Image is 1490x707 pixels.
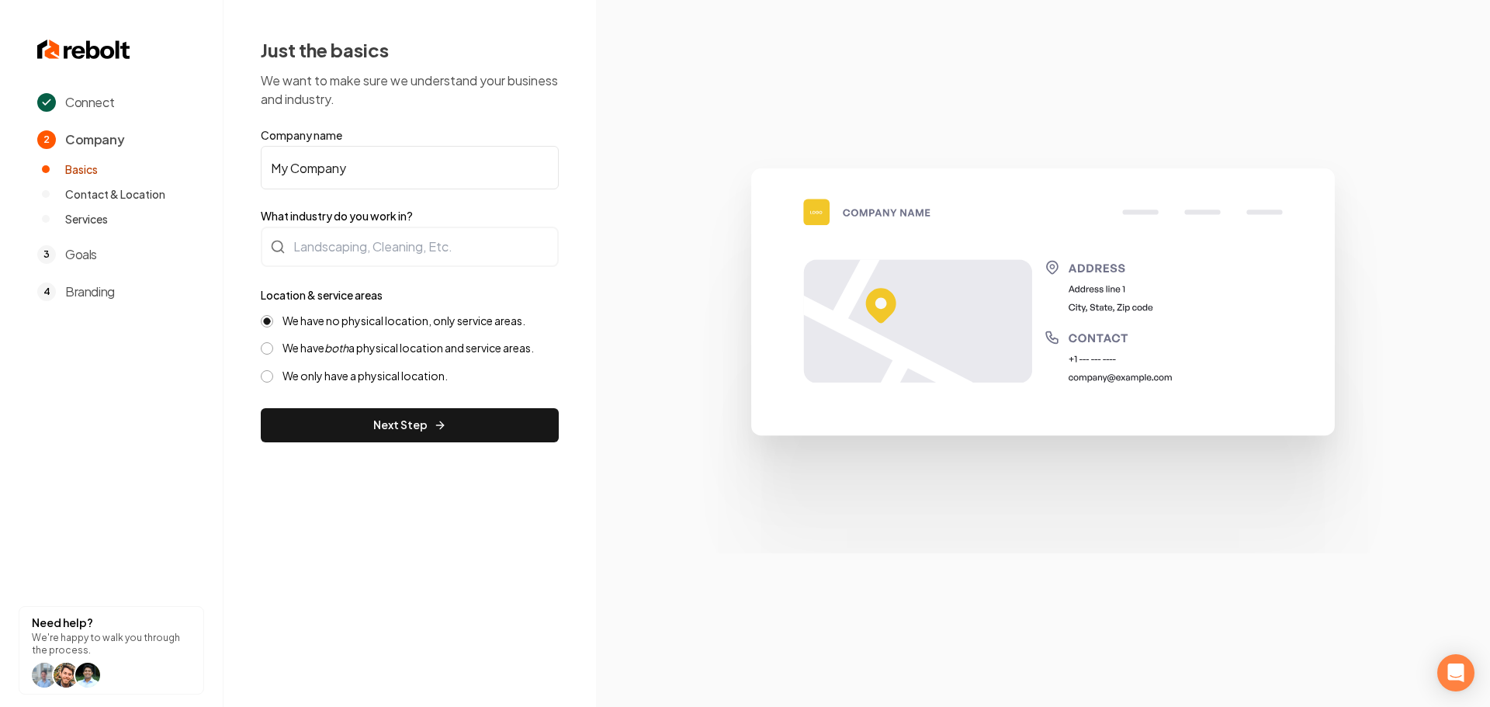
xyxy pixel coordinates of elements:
[282,341,534,355] label: We have a physical location and service areas.
[65,130,124,149] span: Company
[54,663,78,688] img: help icon Will
[32,632,191,657] p: We're happy to walk you through the process.
[261,408,559,442] button: Next Step
[37,130,56,149] span: 2
[65,93,114,112] span: Connect
[282,369,448,383] label: We only have a physical location.
[65,161,98,177] span: Basics
[261,127,559,143] label: Company name
[261,146,559,189] input: Company name
[282,314,525,328] label: We have no physical location, only service areas.
[1437,654,1474,691] div: Open Intercom Messenger
[37,245,56,264] span: 3
[65,245,97,264] span: Goals
[65,282,115,301] span: Branding
[75,663,100,688] img: help icon arwin
[37,282,56,301] span: 4
[261,37,559,62] h2: Just the basics
[261,71,559,109] p: We want to make sure we understand your business and industry.
[32,663,57,688] img: help icon Will
[32,615,93,629] strong: Need help?
[19,606,204,695] button: Need help?We're happy to walk you through the process.help icon Willhelp icon Willhelp icon arwin
[37,37,130,62] img: Rebolt Logo
[65,186,165,202] span: Contact & Location
[261,288,383,302] label: Location & service areas
[65,211,108,227] span: Services
[670,154,1415,553] img: Google Business Profile
[324,341,348,355] i: both
[261,208,559,224] label: What industry do you work in?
